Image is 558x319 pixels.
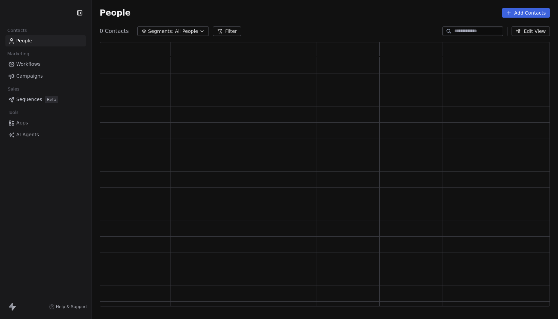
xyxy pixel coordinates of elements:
button: Filter [213,26,241,36]
span: Contacts [4,25,30,36]
a: People [5,35,86,46]
span: People [100,8,131,18]
span: Workflows [16,61,41,68]
span: AI Agents [16,131,39,138]
span: Apps [16,119,28,126]
span: Beta [45,96,58,103]
a: AI Agents [5,129,86,140]
span: Tools [5,107,21,118]
span: All People [175,28,198,35]
span: Campaigns [16,73,43,80]
span: 0 Contacts [100,27,129,35]
span: Segments: [148,28,174,35]
span: People [16,37,32,44]
a: Help & Support [49,304,87,310]
a: Apps [5,117,86,128]
a: Campaigns [5,71,86,82]
span: Marketing [4,49,32,59]
span: Help & Support [56,304,87,310]
button: Edit View [512,26,550,36]
a: SequencesBeta [5,94,86,105]
span: Sales [5,84,22,94]
a: Workflows [5,59,86,70]
span: Sequences [16,96,42,103]
button: Add Contacts [502,8,550,18]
